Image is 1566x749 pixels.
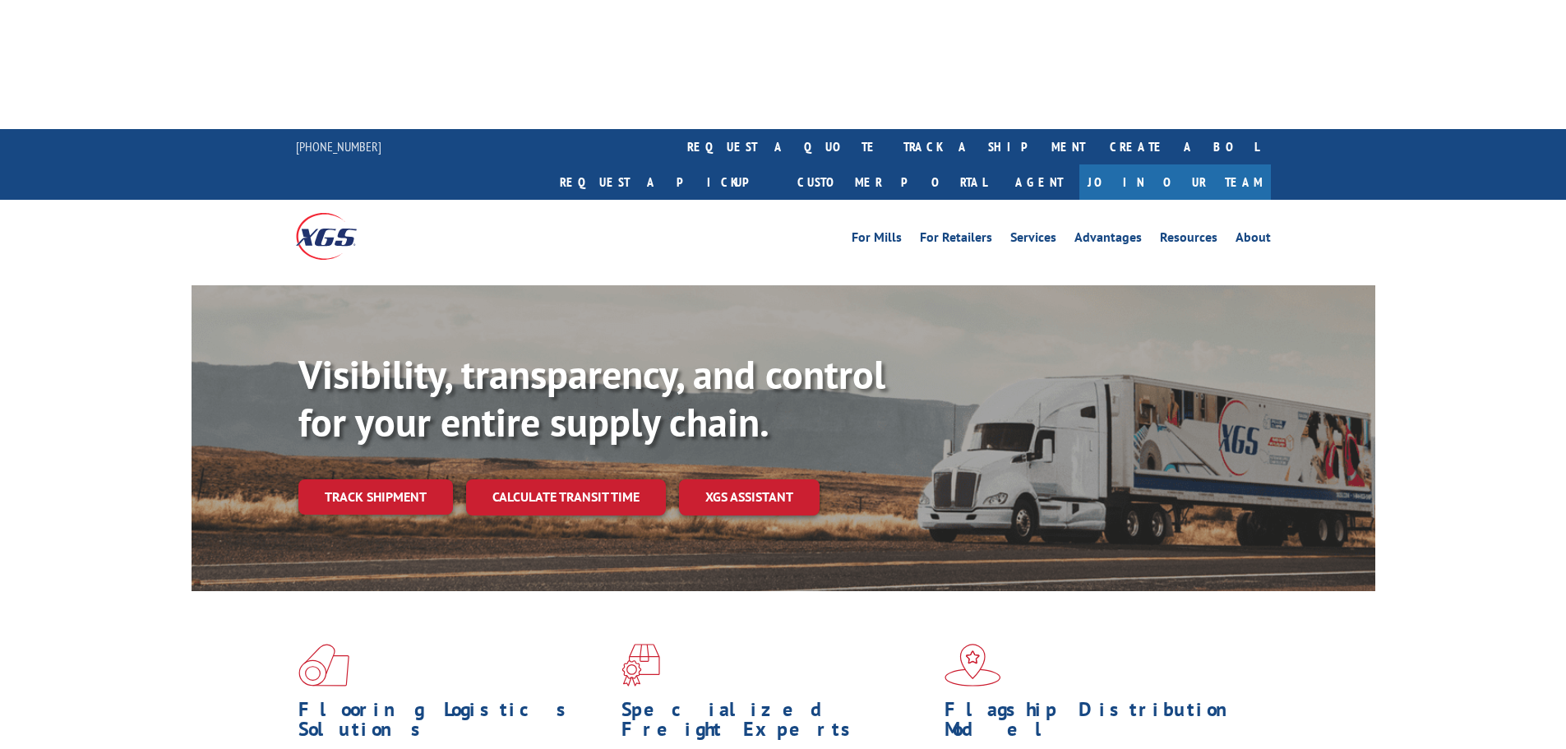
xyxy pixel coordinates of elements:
a: About [1236,231,1271,249]
img: xgs-icon-focused-on-flooring-red [621,644,660,687]
a: For Retailers [920,231,992,249]
a: track a shipment [891,129,1097,164]
a: Calculate transit time [466,479,666,515]
a: Advantages [1074,231,1142,249]
h1: Flagship Distribution Model [945,700,1255,747]
a: Request a pickup [547,164,785,200]
a: Create a BOL [1097,129,1271,164]
h1: Flooring Logistics Solutions [298,700,609,747]
a: Resources [1160,231,1217,249]
a: Agent [999,164,1079,200]
a: For Mills [852,231,902,249]
a: XGS ASSISTANT [679,479,820,515]
a: Services [1010,231,1056,249]
a: Join Our Team [1079,164,1271,200]
a: Track shipment [298,479,453,514]
h1: Specialized Freight Experts [621,700,932,747]
img: xgs-icon-total-supply-chain-intelligence-red [298,644,349,687]
a: request a quote [675,129,891,164]
img: xgs-icon-flagship-distribution-model-red [945,644,1001,687]
a: Customer Portal [785,164,999,200]
a: [PHONE_NUMBER] [296,138,381,155]
b: Visibility, transparency, and control for your entire supply chain. [298,349,885,447]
